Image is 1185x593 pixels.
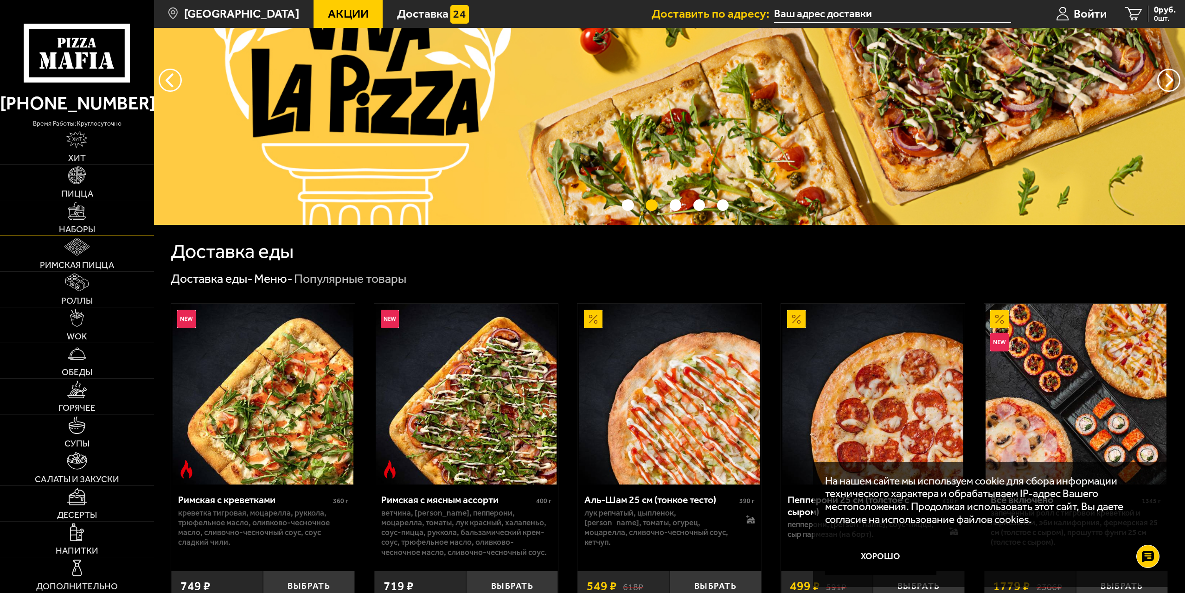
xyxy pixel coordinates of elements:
span: [GEOGRAPHIC_DATA] [184,8,299,20]
a: НовинкаОстрое блюдоРимская с креветками [171,304,355,485]
span: Десерты [57,510,97,519]
button: предыдущий [1157,69,1180,92]
s: 2306 ₽ [1037,580,1062,593]
button: точки переключения [622,199,634,211]
button: точки переключения [670,199,682,211]
button: следующий [159,69,182,92]
span: Супы [64,439,90,448]
span: 1779 ₽ [993,580,1030,593]
span: Доставить по адресу: [652,8,774,20]
a: АкционныйАль-Шам 25 см (тонкое тесто) [577,304,761,485]
a: Меню- [254,271,293,286]
span: 390 г [739,497,755,505]
a: АкционныйПепперони 25 см (толстое с сыром) [781,304,965,485]
div: Римская с креветками [178,494,331,506]
img: Всё включено [986,304,1166,485]
img: Римская с креветками [173,304,353,485]
img: Римская с мясным ассорти [376,304,557,485]
img: Новинка [381,310,399,328]
span: Обеды [62,368,92,376]
p: На нашем сайте мы используем cookie для сбора информации технического характера и обрабатываем IP... [825,475,1150,526]
span: Акции [328,8,369,20]
button: точки переключения [646,199,658,211]
button: точки переключения [717,199,729,211]
span: Горячее [58,403,96,412]
button: Хорошо [825,538,936,575]
s: 618 ₽ [623,580,643,593]
p: пепперони, [PERSON_NAME], соус-пицца, сыр пармезан (на борт). [788,520,937,540]
div: Популярные товары [294,271,406,287]
img: Острое блюдо [381,460,399,478]
span: Дополнительно [36,582,118,591]
a: АкционныйНовинкаВсё включено [984,304,1168,485]
span: 400 г [536,497,551,505]
img: Новинка [990,333,1009,351]
span: 719 ₽ [384,580,414,593]
span: 360 г [333,497,348,505]
span: Роллы [61,296,93,305]
button: точки переключения [693,199,705,211]
span: Пицца [61,189,93,198]
span: 499 ₽ [790,580,820,593]
span: Римская пицца [40,261,114,269]
img: Акционный [584,310,602,328]
span: Напитки [56,546,98,555]
img: Пепперони 25 см (толстое с сыром) [782,304,963,485]
s: 591 ₽ [826,580,846,593]
img: Акционный [787,310,806,328]
p: ветчина, [PERSON_NAME], пепперони, моцарелла, томаты, лук красный, халапеньо, соус-пицца, руккола... [381,508,551,557]
span: Доставка [397,8,448,20]
span: Войти [1074,8,1107,20]
img: Острое блюдо [177,460,196,478]
span: Наборы [59,225,95,234]
p: креветка тигровая, моцарелла, руккола, трюфельное масло, оливково-чесночное масло, сливочно-чесно... [178,508,348,548]
img: Акционный [990,310,1009,328]
img: Новинка [177,310,196,328]
div: Римская с мясным ассорти [381,494,534,506]
span: 0 шт. [1154,15,1176,22]
img: Аль-Шам 25 см (тонкое тесто) [579,304,760,485]
span: Хит [68,153,86,162]
div: Пепперони 25 см (толстое с сыром) [788,494,940,517]
span: WOK [67,332,87,341]
p: лук репчатый, цыпленок, [PERSON_NAME], томаты, огурец, моцарелла, сливочно-чесночный соус, кетчуп. [584,508,734,548]
span: 749 ₽ [180,580,211,593]
span: 549 ₽ [587,580,617,593]
div: Аль-Шам 25 см (тонкое тесто) [584,494,737,506]
h1: Доставка еды [171,242,294,261]
input: Ваш адрес доставки [774,6,1011,23]
img: 15daf4d41897b9f0e9f617042186c801.svg [450,5,469,24]
a: НовинкаОстрое блюдоРимская с мясным ассорти [374,304,558,485]
span: 0 руб. [1154,6,1176,14]
a: Доставка еды- [171,271,253,286]
span: Салаты и закуски [35,475,119,484]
